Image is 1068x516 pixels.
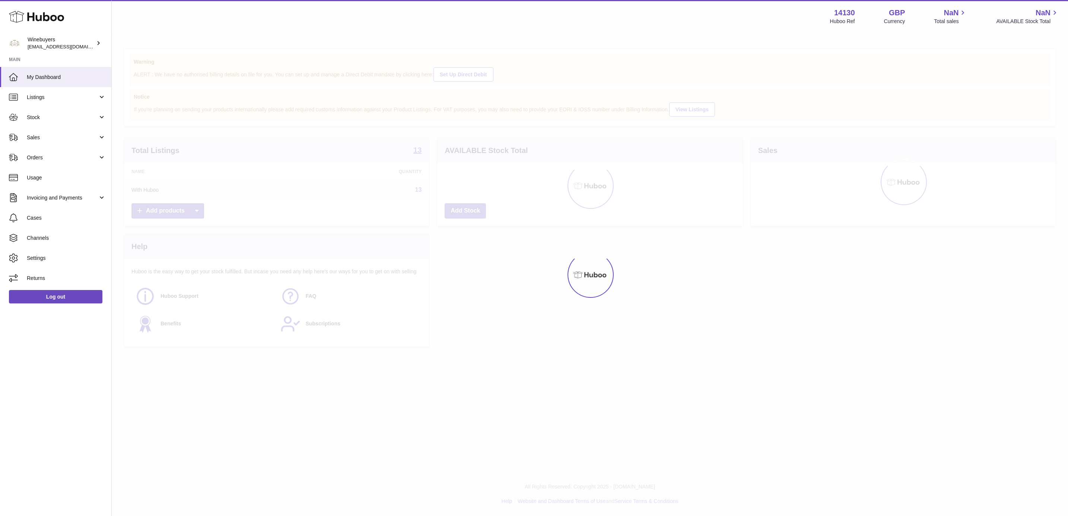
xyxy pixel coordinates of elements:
span: Settings [27,255,106,262]
span: Returns [27,275,106,282]
span: Invoicing and Payments [27,194,98,201]
div: Currency [884,18,905,25]
div: Winebuyers [28,36,95,50]
strong: GBP [889,8,905,18]
strong: 14130 [834,8,855,18]
span: Channels [27,235,106,242]
span: NaN [1036,8,1050,18]
span: Total sales [934,18,967,25]
a: NaN AVAILABLE Stock Total [996,8,1059,25]
span: Orders [27,154,98,161]
span: My Dashboard [27,74,106,81]
div: Huboo Ref [830,18,855,25]
a: Log out [9,290,102,303]
span: Listings [27,94,98,101]
span: [EMAIL_ADDRESS][DOMAIN_NAME] [28,44,109,50]
span: Cases [27,214,106,222]
span: AVAILABLE Stock Total [996,18,1059,25]
span: Stock [27,114,98,121]
span: Usage [27,174,106,181]
span: Sales [27,134,98,141]
span: NaN [944,8,959,18]
a: NaN Total sales [934,8,967,25]
img: internalAdmin-14130@internal.huboo.com [9,38,20,49]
